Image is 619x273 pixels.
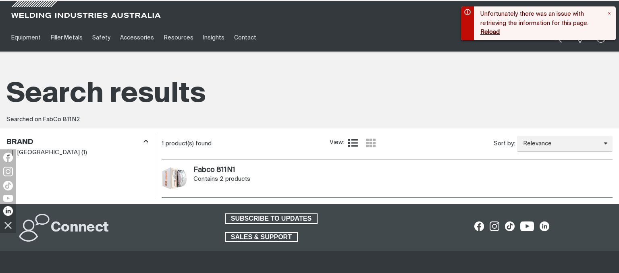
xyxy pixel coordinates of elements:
span: Sort by: [494,139,515,149]
span: Relevance [517,139,604,149]
div: 1 [162,140,330,148]
div: Brand [6,136,148,147]
aside: Filters [6,133,148,159]
a: Resources [159,24,198,52]
nav: Main [6,24,461,52]
span: [GEOGRAPHIC_DATA] [17,148,80,157]
img: Fabco 811N1 [162,167,187,190]
a: SALES & SUPPORT [225,232,298,242]
span: product(s) found [166,141,212,147]
div: Contains 2 products [193,175,250,184]
h1: Search results [6,77,613,112]
img: hide socials [1,218,15,232]
div: Searched on: [6,115,613,124]
a: SUBSCRIBE TO UPDATES [225,213,318,224]
a: Grid view [366,138,376,148]
img: YouTube [3,195,13,202]
ul: Brand [7,147,148,158]
a: Insights [198,24,229,52]
section: Product list controls [162,133,613,154]
span: FabCo 811N2 [43,116,80,122]
p: Unfortunately there was an issue with retrieving the information for this page. [480,10,603,28]
img: Facebook [3,153,13,162]
a: Accessories [115,24,159,52]
span: View: [330,138,344,147]
h2: Connect [51,219,109,237]
span: SALES & SUPPORT [226,232,297,242]
a: Contact [229,24,261,52]
a: Equipment [6,24,46,52]
button: Reload page [480,29,500,35]
a: Filler Metals [46,24,87,52]
img: TikTok [3,181,13,190]
a: Fabco 811N1 [193,166,235,174]
a: Safety [87,24,115,52]
img: Instagram [3,167,13,176]
span: ( 1 ) [81,148,87,157]
h3: Brand [6,138,33,147]
img: LinkedIn [3,206,13,216]
a: [GEOGRAPHIC_DATA] [7,147,80,158]
span: SUBSCRIBE TO UPDATES [226,213,317,224]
